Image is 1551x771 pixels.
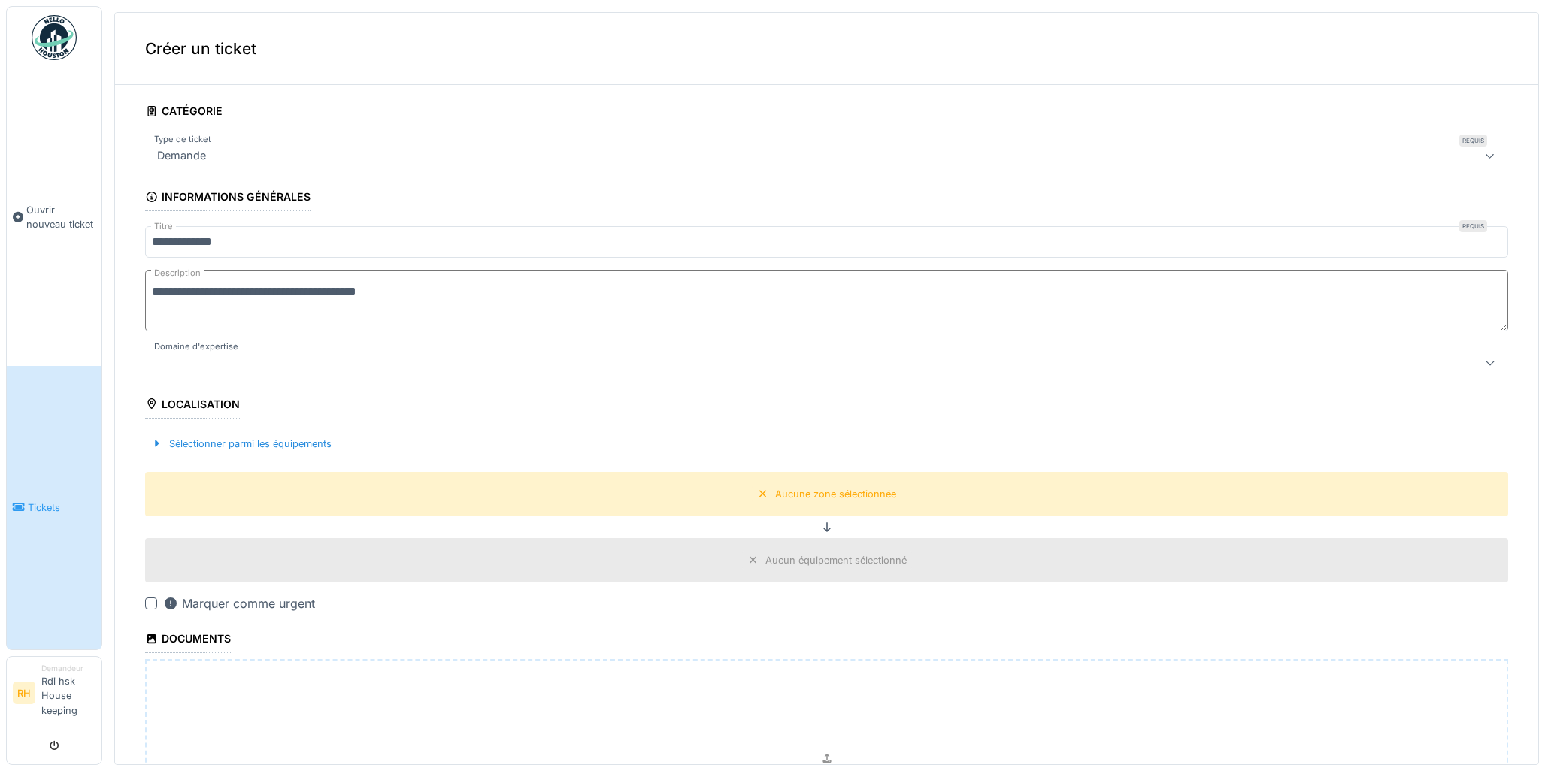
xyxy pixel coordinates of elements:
[151,147,212,165] div: Demande
[13,682,35,704] li: RH
[145,186,311,211] div: Informations générales
[13,663,95,727] a: RH DemandeurRdi hsk House keeping
[151,220,176,233] label: Titre
[26,203,95,231] span: Ouvrir nouveau ticket
[145,100,223,125] div: Catégorie
[151,133,214,146] label: Type de ticket
[145,393,240,419] div: Localisation
[32,15,77,60] img: Badge_color-CXgf-gQk.svg
[7,366,101,649] a: Tickets
[151,264,204,283] label: Description
[115,13,1538,85] div: Créer un ticket
[163,594,315,612] div: Marquer comme urgent
[145,627,231,653] div: Documents
[28,500,95,515] span: Tickets
[765,553,907,567] div: Aucun équipement sélectionné
[1459,135,1487,147] div: Requis
[145,434,338,454] div: Sélectionner parmi les équipements
[775,487,896,501] div: Aucune zone sélectionnée
[7,68,101,366] a: Ouvrir nouveau ticket
[41,663,95,674] div: Demandeur
[151,340,241,353] label: Domaine d'expertise
[41,663,95,724] li: Rdi hsk House keeping
[1459,220,1487,232] div: Requis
